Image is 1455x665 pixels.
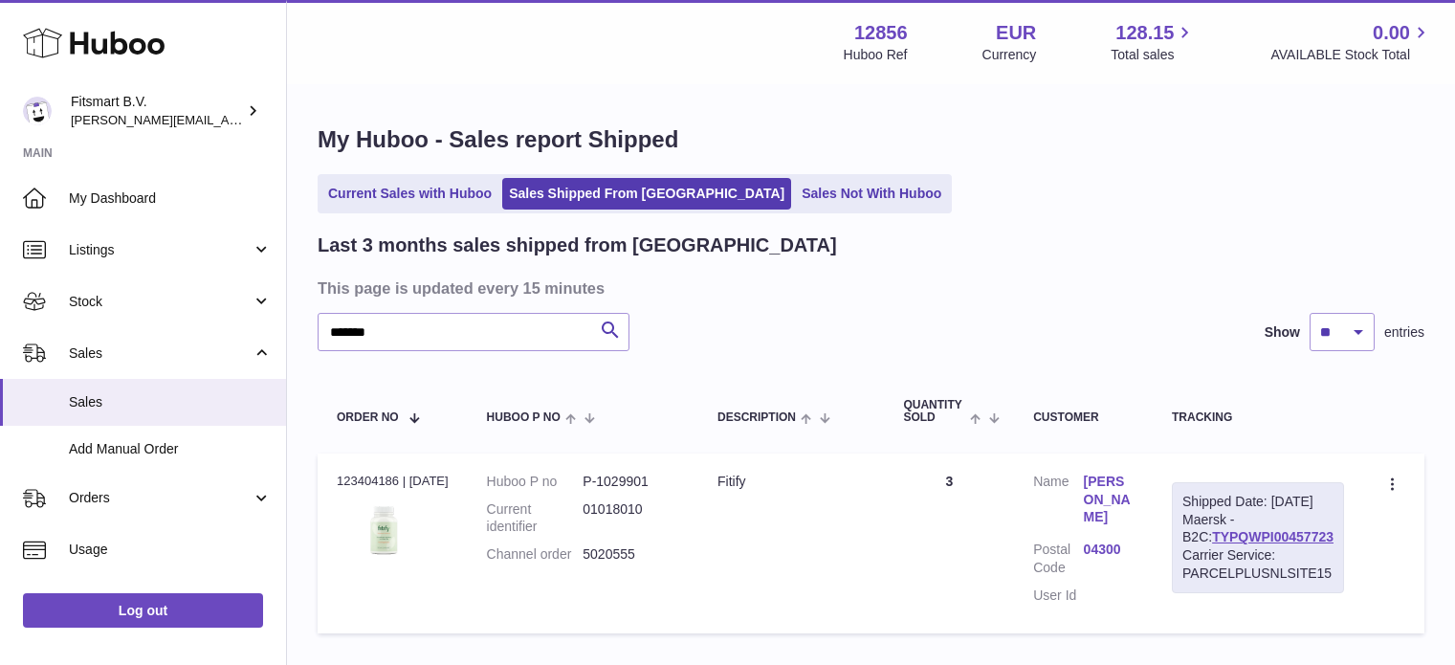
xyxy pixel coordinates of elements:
[854,20,908,46] strong: 12856
[795,178,948,210] a: Sales Not With Huboo
[487,473,584,491] dt: Huboo P no
[69,189,272,208] span: My Dashboard
[1182,493,1334,511] div: Shipped Date: [DATE]
[69,393,272,411] span: Sales
[844,46,908,64] div: Huboo Ref
[583,500,679,537] dd: 01018010
[318,124,1424,155] h1: My Huboo - Sales report Shipped
[69,489,252,507] span: Orders
[717,473,865,491] div: Fitify
[1172,482,1344,593] div: Maersk - B2C:
[318,277,1420,299] h3: This page is updated every 15 minutes
[69,241,252,259] span: Listings
[1084,541,1134,559] a: 04300
[583,473,679,491] dd: P-1029901
[69,541,272,559] span: Usage
[1084,473,1134,527] a: [PERSON_NAME]
[487,500,584,537] dt: Current identifier
[1373,20,1410,46] span: 0.00
[1270,20,1432,64] a: 0.00 AVAILABLE Stock Total
[71,112,384,127] span: [PERSON_NAME][EMAIL_ADDRESS][DOMAIN_NAME]
[996,20,1036,46] strong: EUR
[717,411,796,424] span: Description
[318,233,837,258] h2: Last 3 months sales shipped from [GEOGRAPHIC_DATA]
[321,178,498,210] a: Current Sales with Huboo
[1384,323,1424,342] span: entries
[1111,46,1196,64] span: Total sales
[1033,411,1134,424] div: Customer
[903,399,964,424] span: Quantity Sold
[71,93,243,129] div: Fitsmart B.V.
[1111,20,1196,64] a: 128.15 Total sales
[982,46,1037,64] div: Currency
[69,440,272,458] span: Add Manual Order
[337,496,432,564] img: 128561739542540.png
[1270,46,1432,64] span: AVAILABLE Stock Total
[487,411,561,424] span: Huboo P no
[502,178,791,210] a: Sales Shipped From [GEOGRAPHIC_DATA]
[1182,546,1334,583] div: Carrier Service: PARCELPLUSNLSITE15
[1033,587,1083,605] dt: User Id
[337,411,399,424] span: Order No
[337,473,449,490] div: 123404186 | [DATE]
[1115,20,1174,46] span: 128.15
[1172,411,1344,424] div: Tracking
[23,97,52,125] img: jonathan@leaderoo.com
[1212,529,1334,544] a: TYPQWPI00457723
[884,454,1014,633] td: 3
[69,293,252,311] span: Stock
[583,545,679,564] dd: 5020555
[69,344,252,363] span: Sales
[1033,473,1083,532] dt: Name
[487,545,584,564] dt: Channel order
[1033,541,1083,577] dt: Postal Code
[1265,323,1300,342] label: Show
[23,593,263,628] a: Log out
